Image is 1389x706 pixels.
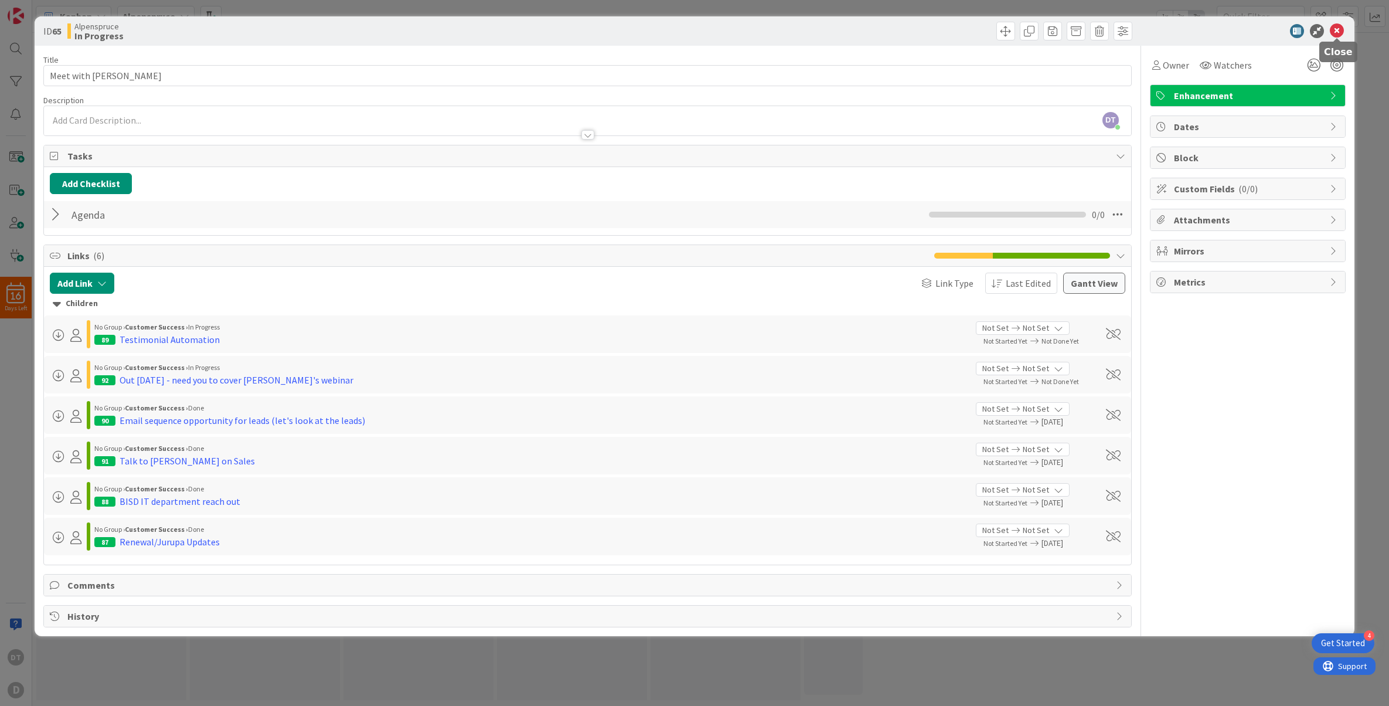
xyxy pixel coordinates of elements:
[935,276,973,290] span: Link Type
[43,55,59,65] label: Title
[1023,362,1049,375] span: Not Set
[94,363,125,372] span: No Group ›
[1174,275,1324,289] span: Metrics
[1023,322,1049,334] span: Not Set
[1238,183,1258,195] span: ( 0/0 )
[1321,637,1365,649] div: Get Started
[43,24,62,38] span: ID
[1214,58,1252,72] span: Watchers
[982,443,1009,456] span: Not Set
[1102,112,1119,128] span: DT
[120,373,353,387] div: Out [DATE] - need you to cover [PERSON_NAME]'s webinar
[982,362,1009,375] span: Not Set
[1312,633,1374,653] div: Open Get Started checklist, remaining modules: 4
[1041,377,1079,386] span: Not Done Yet
[1324,46,1353,57] h5: Close
[1023,403,1049,415] span: Not Set
[1023,524,1049,537] span: Not Set
[982,322,1009,334] span: Not Set
[94,323,125,331] span: No Group ›
[1174,120,1324,134] span: Dates
[1174,151,1324,165] span: Block
[1174,244,1324,258] span: Mirrors
[983,418,1027,426] span: Not Started Yet
[43,95,84,106] span: Description
[53,297,1122,310] div: Children
[67,149,1110,163] span: Tasks
[120,332,220,347] div: Testimonial Automation
[983,539,1027,548] span: Not Started Yet
[94,444,125,453] span: No Group ›
[1041,537,1093,549] span: [DATE]
[1023,443,1049,456] span: Not Set
[94,403,125,412] span: No Group ›
[43,65,1132,86] input: type card name here...
[983,498,1027,507] span: Not Started Yet
[50,273,114,294] button: Add Link
[120,535,220,549] div: Renewal/Jurupa Updates
[74,31,124,40] b: In Progress
[125,323,188,331] b: Customer Success ›
[94,497,115,507] div: 88
[120,413,365,427] div: Email sequence opportunity for leads (let's look at the leads)
[1006,276,1051,290] span: Last Edited
[983,458,1027,467] span: Not Started Yet
[1092,208,1105,222] span: 0 / 0
[1041,456,1093,469] span: [DATE]
[93,250,104,262] span: ( 6 )
[125,525,188,534] b: Customer Success ›
[1041,416,1093,428] span: [DATE]
[188,525,204,534] span: Done
[125,444,188,453] b: Customer Success ›
[125,363,188,372] b: Customer Success ›
[125,403,188,412] b: Customer Success ›
[52,25,62,37] b: 65
[67,578,1110,592] span: Comments
[67,249,928,263] span: Links
[983,377,1027,386] span: Not Started Yet
[1174,182,1324,196] span: Custom Fields
[188,484,204,493] span: Done
[94,416,115,426] div: 90
[67,609,1110,623] span: History
[1364,630,1374,641] div: 4
[188,403,204,412] span: Done
[94,525,125,534] span: No Group ›
[983,337,1027,345] span: Not Started Yet
[1174,213,1324,227] span: Attachments
[120,494,240,508] div: BISD IT department reach out
[94,484,125,493] span: No Group ›
[188,444,204,453] span: Done
[982,524,1009,537] span: Not Set
[1041,337,1079,345] span: Not Done Yet
[125,484,188,493] b: Customer Success ›
[25,2,53,16] span: Support
[188,323,220,331] span: In Progress
[94,335,115,345] div: 89
[1163,58,1189,72] span: Owner
[982,403,1009,415] span: Not Set
[94,537,115,547] div: 87
[50,173,132,194] button: Add Checklist
[1063,273,1125,294] button: Gantt View
[1023,484,1049,496] span: Not Set
[982,484,1009,496] span: Not Set
[188,363,220,372] span: In Progress
[94,456,115,466] div: 91
[1174,89,1324,103] span: Enhancement
[120,454,255,468] div: Talk to [PERSON_NAME] on Sales
[74,22,124,31] span: Alpenspruce
[1041,497,1093,509] span: [DATE]
[94,375,115,385] div: 92
[985,273,1057,294] button: Last Edited
[67,204,331,225] input: Add Checklist...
